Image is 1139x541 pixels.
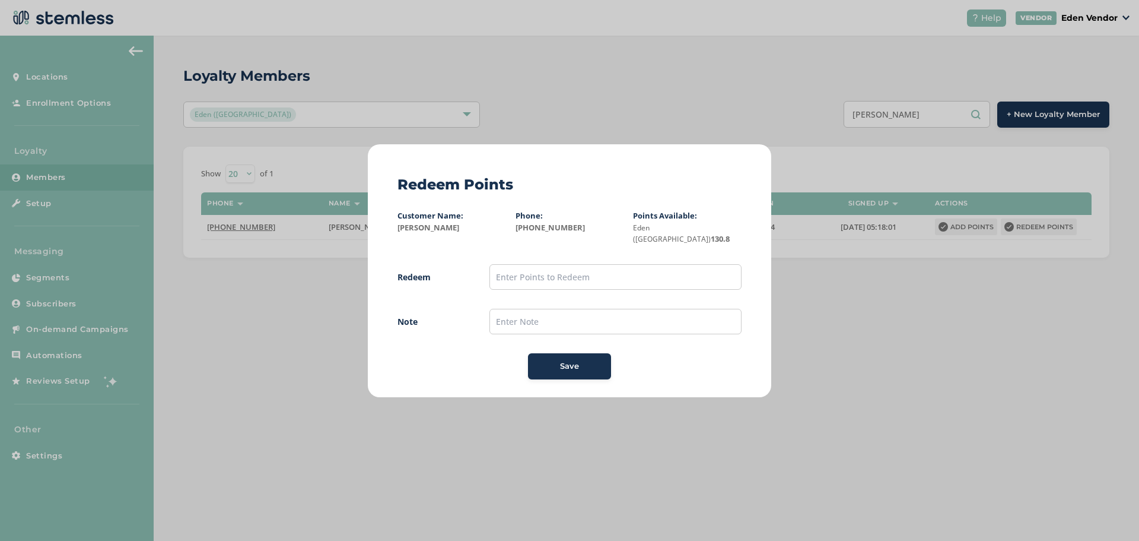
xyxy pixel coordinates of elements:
label: Points Available: [633,210,697,221]
label: Redeem [397,271,466,283]
input: Enter Points to Redeem [489,264,742,290]
label: [PERSON_NAME] [397,222,506,234]
span: Save [560,360,579,372]
h2: Redeem Points [397,174,513,195]
button: Save [528,353,611,379]
input: Enter Note [489,309,742,334]
small: Eden ([GEOGRAPHIC_DATA]) [633,223,711,245]
label: [PHONE_NUMBER] [516,222,624,234]
label: Phone: [516,210,543,221]
label: 130.8 [633,222,742,245]
label: Customer Name: [397,210,463,221]
iframe: Chat Widget [1080,484,1139,541]
label: Note [397,315,466,328]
